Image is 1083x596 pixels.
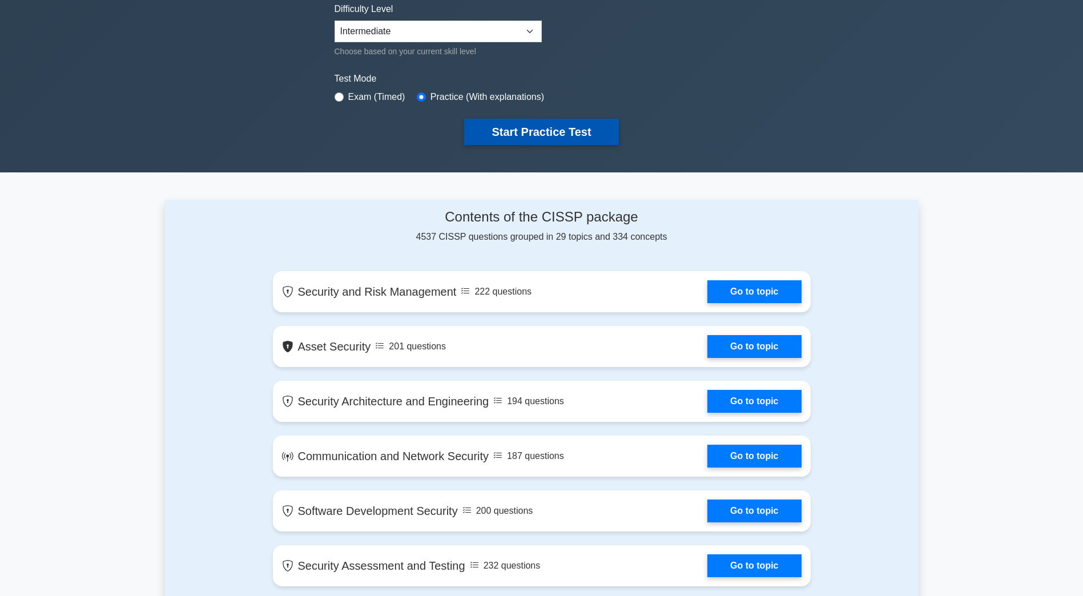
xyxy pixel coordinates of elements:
a: Go to topic [707,554,801,577]
label: Test Mode [335,72,749,86]
a: Go to topic [707,445,801,468]
div: 4537 CISSP questions grouped in 29 topics and 334 concepts [273,209,811,244]
a: Go to topic [707,280,801,303]
button: Start Practice Test [464,119,618,145]
label: Practice (With explanations) [430,90,544,104]
a: Go to topic [707,390,801,413]
h4: Contents of the CISSP package [273,209,811,225]
label: Exam (Timed) [348,90,405,104]
a: Go to topic [707,500,801,522]
label: Difficulty Level [335,2,393,16]
a: Go to topic [707,335,801,358]
div: Choose based on your current skill level [335,45,542,58]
